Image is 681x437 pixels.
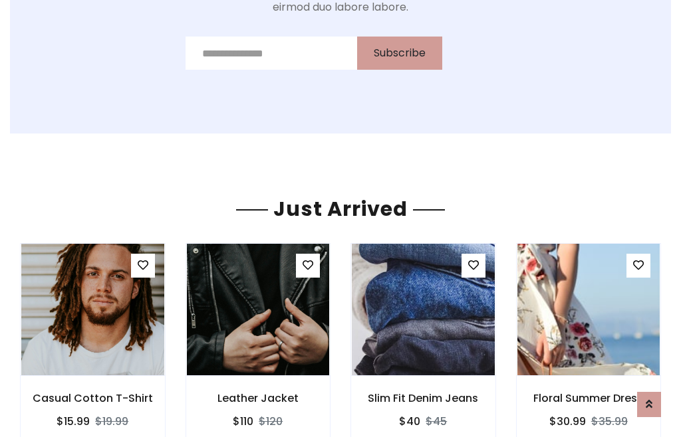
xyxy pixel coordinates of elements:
h6: Leather Jacket [186,392,331,404]
button: Subscribe [357,37,442,70]
del: $19.99 [95,414,128,429]
del: $45 [426,414,447,429]
del: $35.99 [591,414,628,429]
h6: $15.99 [57,415,90,428]
span: Just Arrived [268,195,413,223]
h6: Slim Fit Denim Jeans [351,392,495,404]
h6: Floral Summer Dress [517,392,661,404]
h6: $30.99 [549,415,586,428]
del: $120 [259,414,283,429]
h6: $40 [399,415,420,428]
h6: $110 [233,415,253,428]
h6: Casual Cotton T-Shirt [21,392,165,404]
